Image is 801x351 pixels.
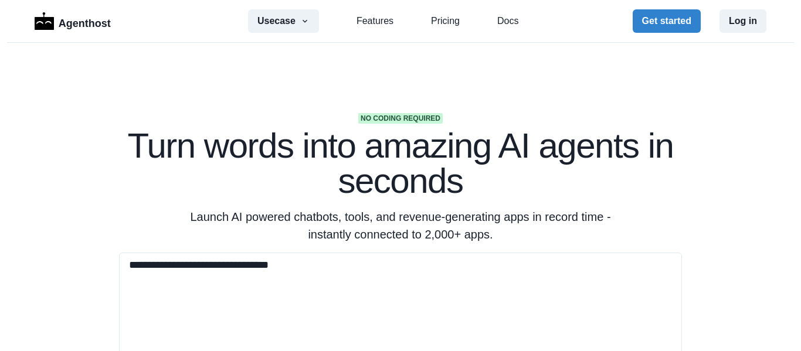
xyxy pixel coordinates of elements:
[719,9,766,33] button: Log in
[633,9,701,33] button: Get started
[175,208,626,243] p: Launch AI powered chatbots, tools, and revenue-generating apps in record time - instantly connect...
[358,113,443,124] span: No coding required
[59,11,111,32] p: Agenthost
[497,14,518,28] a: Docs
[357,14,393,28] a: Features
[35,12,54,30] img: Logo
[431,14,460,28] a: Pricing
[119,128,682,199] h1: Turn words into amazing AI agents in seconds
[35,11,111,32] a: LogoAgenthost
[248,9,319,33] button: Usecase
